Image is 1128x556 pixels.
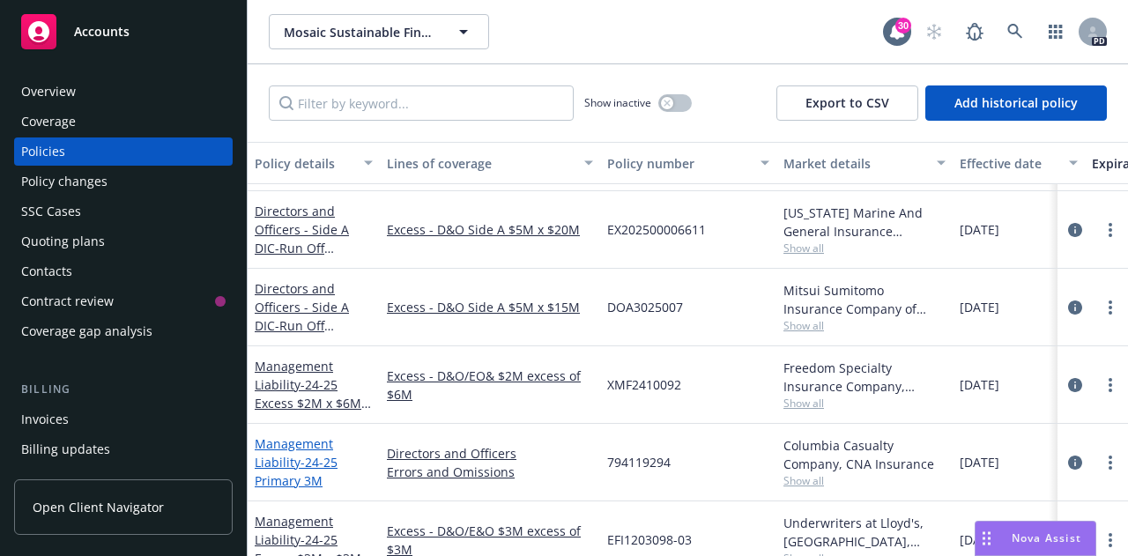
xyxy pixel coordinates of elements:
div: Market details [783,154,926,173]
span: Add historical policy [954,94,1078,111]
div: 30 [895,18,911,33]
a: Management Liability [255,435,338,489]
span: Show all [783,473,946,488]
a: Directors and Officers - Side A DIC [255,280,373,389]
div: Drag to move [976,522,998,555]
button: Policy details [248,142,380,184]
span: Accounts [74,25,130,39]
div: Coverage gap analysis [21,317,152,345]
span: EFI1203098-03 [607,530,692,549]
div: Underwriters at Lloyd's, [GEOGRAPHIC_DATA], [PERSON_NAME] of [GEOGRAPHIC_DATA], Euclid Financial [783,514,946,551]
a: Coverage [14,107,233,136]
span: XMF2410092 [607,375,681,394]
button: Lines of coverage [380,142,600,184]
input: Filter by keyword... [269,85,574,121]
div: Quoting plans [21,227,105,256]
span: [DATE] [960,375,999,394]
div: Effective date [960,154,1058,173]
span: - Run Off Directors and Officers - Side A DIC - $5M x $20M [255,240,373,312]
a: circleInformation [1065,452,1086,473]
a: Report a Bug [957,14,992,49]
a: Policies [14,137,233,166]
div: Mitsui Sumitomo Insurance Company of America, Mitsui Sumitomo Insurance Group [783,281,946,318]
a: circleInformation [1065,374,1086,396]
a: Management Liability [255,358,361,430]
div: Contacts [21,257,72,285]
button: Add historical policy [925,85,1107,121]
a: more [1100,452,1121,473]
div: Columbia Casualty Company, CNA Insurance [783,436,946,473]
div: Billing [14,381,233,398]
span: Export to CSV [805,94,889,111]
a: more [1100,530,1121,551]
div: Policies [21,137,65,166]
div: SSC Cases [21,197,81,226]
div: Coverage [21,107,76,136]
a: Coverage gap analysis [14,317,233,345]
a: Excess - D&O Side A $5M x $15M [387,298,593,316]
a: Policy changes [14,167,233,196]
span: DOA3025007 [607,298,683,316]
div: Policy changes [21,167,108,196]
button: Market details [776,142,953,184]
a: Start snowing [916,14,952,49]
span: [DATE] [960,530,999,549]
span: Show inactive [584,95,651,110]
a: more [1100,374,1121,396]
div: Policy number [607,154,750,173]
span: - 24-25 Excess $2M x $6M (LAYER 2) [255,376,371,430]
a: circleInformation [1065,219,1086,241]
a: SSC Cases [14,197,233,226]
div: Contract review [21,287,114,315]
a: Errors and Omissions [387,463,593,481]
span: [DATE] [960,220,999,239]
div: Billing updates [21,435,110,463]
span: - Run Off Directors and Officers - Side A DIC - $5M x $15M [255,317,373,389]
div: Policy details [255,154,353,173]
div: Invoices [21,405,69,434]
span: EX202500006611 [607,220,706,239]
a: Contract review [14,287,233,315]
span: Show all [783,396,946,411]
span: Mosaic Sustainable Finance Corporation [284,23,436,41]
button: Nova Assist [975,521,1096,556]
a: more [1100,219,1121,241]
div: Lines of coverage [387,154,574,173]
span: Open Client Navigator [33,498,164,516]
span: Show all [783,241,946,256]
a: Directors and Officers [387,444,593,463]
a: Search [998,14,1033,49]
a: Billing updates [14,435,233,463]
div: Overview [21,78,76,106]
a: Quoting plans [14,227,233,256]
button: Export to CSV [776,85,918,121]
a: Overview [14,78,233,106]
button: Policy number [600,142,776,184]
span: Nova Assist [1012,530,1081,545]
a: Switch app [1038,14,1073,49]
a: Accounts [14,7,233,56]
span: [DATE] [960,298,999,316]
a: Excess - D&O/EO& $2M excess of $6M [387,367,593,404]
div: [US_STATE] Marine And General Insurance Company, Coaction Specialty Insurance Group, Inc [783,204,946,241]
button: Mosaic Sustainable Finance Corporation [269,14,489,49]
span: [DATE] [960,453,999,471]
a: circleInformation [1065,297,1086,318]
a: Invoices [14,405,233,434]
a: more [1100,297,1121,318]
a: Excess - D&O Side A $5M x $20M [387,220,593,239]
a: Directors and Officers - Side A DIC [255,203,373,312]
button: Effective date [953,142,1085,184]
span: 794119294 [607,453,671,471]
span: Show all [783,318,946,333]
div: Freedom Specialty Insurance Company, Scottsdale Insurance Company (Nationwide) [783,359,946,396]
a: Contacts [14,257,233,285]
